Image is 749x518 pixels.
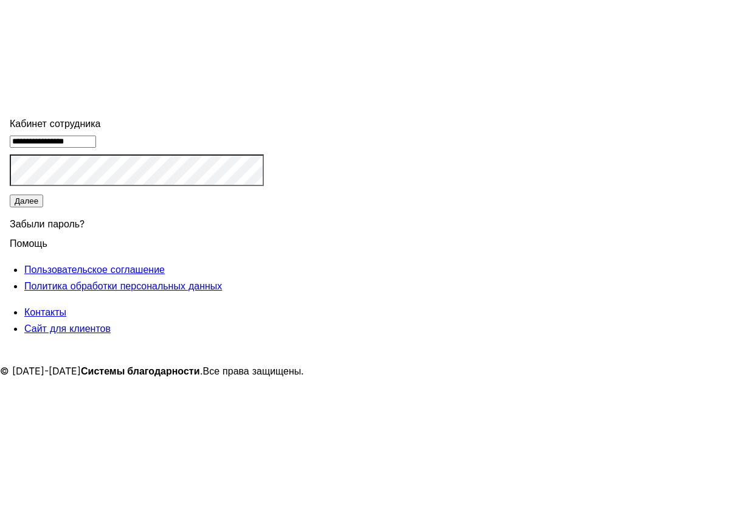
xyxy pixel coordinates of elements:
[24,263,165,275] a: Пользовательское соглашение
[203,365,305,377] span: Все права защищены.
[10,209,264,235] div: Забыли пароль?
[81,365,200,377] strong: Системы благодарности
[24,306,66,318] a: Контакты
[10,195,43,207] button: Далее
[10,116,264,132] div: Кабинет сотрудника
[10,230,47,249] span: Помощь
[24,280,222,292] a: Политика обработки персональных данных
[24,322,111,334] a: Сайт для клиентов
